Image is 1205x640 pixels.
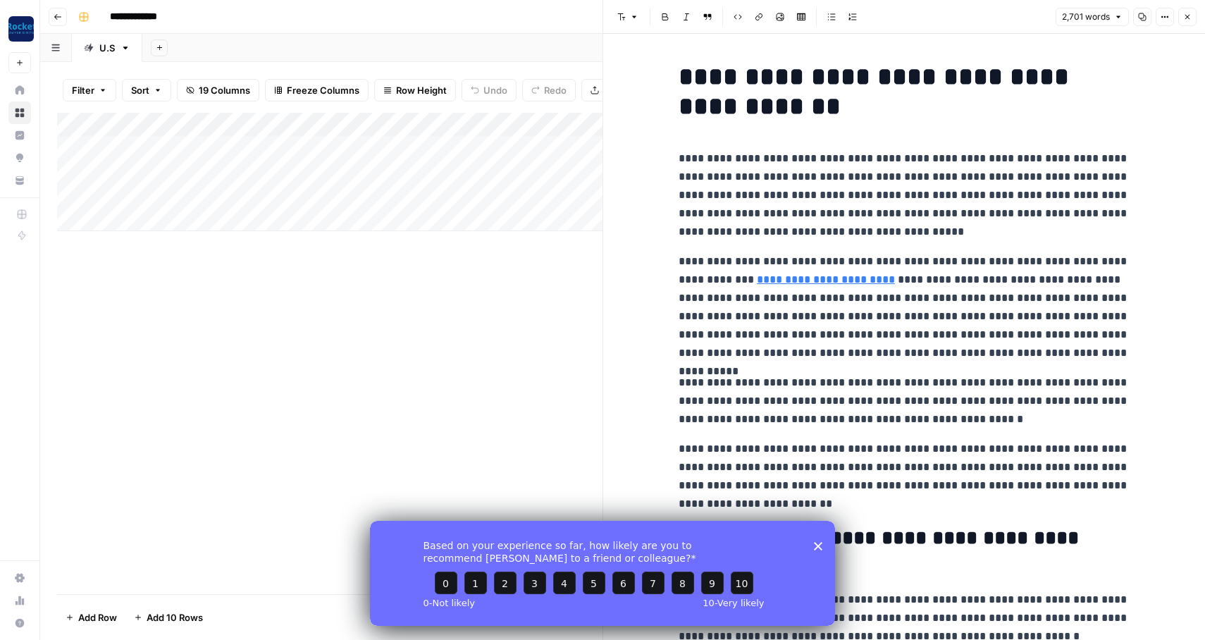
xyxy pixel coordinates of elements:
[147,610,203,624] span: Add 10 Rows
[63,79,116,101] button: Filter
[8,169,31,192] a: Your Data
[8,567,31,589] a: Settings
[78,610,117,624] span: Add Row
[8,16,34,42] img: Rocket Pilots Logo
[8,11,31,47] button: Workspace: Rocket Pilots
[396,83,447,97] span: Row Height
[462,79,517,101] button: Undo
[122,79,171,101] button: Sort
[374,79,456,101] button: Row Height
[125,606,211,629] button: Add 10 Rows
[8,101,31,124] a: Browse
[8,612,31,634] button: Help + Support
[131,83,149,97] span: Sort
[72,34,142,62] a: U.S
[483,83,507,97] span: Undo
[99,41,115,55] div: U.S
[57,606,125,629] button: Add Row
[287,83,359,97] span: Freeze Columns
[72,83,94,97] span: Filter
[1056,8,1129,26] button: 2,701 words
[8,147,31,169] a: Opportunities
[265,79,369,101] button: Freeze Columns
[177,79,259,101] button: 19 Columns
[1062,11,1110,23] span: 2,701 words
[370,521,835,626] iframe: Survey from AirOps
[199,83,250,97] span: 19 Columns
[8,124,31,147] a: Insights
[522,79,576,101] button: Redo
[8,79,31,101] a: Home
[8,589,31,612] a: Usage
[544,83,567,97] span: Redo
